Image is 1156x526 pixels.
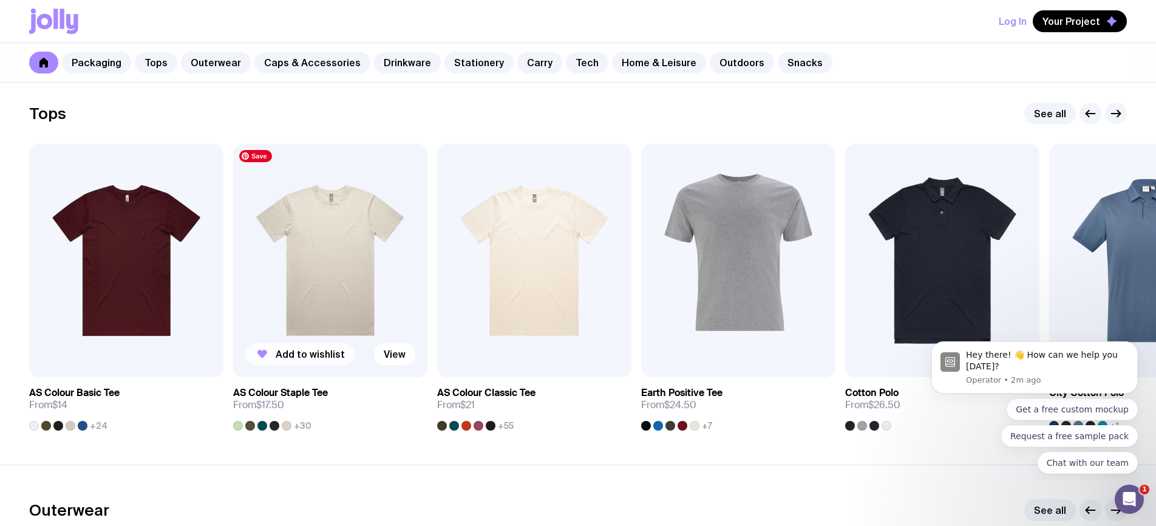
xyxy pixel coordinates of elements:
span: +30 [294,421,311,431]
a: Outdoors [710,52,774,73]
a: Cotton PoloFrom$26.50 [845,377,1039,431]
span: From [641,399,696,411]
span: $14 [52,398,67,411]
a: Carry [517,52,562,73]
span: $26.50 [868,398,900,411]
span: From [845,399,900,411]
a: Caps & Accessories [254,52,370,73]
a: View [374,343,415,365]
h2: Outerwear [29,501,109,519]
span: Your Project [1042,15,1100,27]
a: Stationery [444,52,514,73]
a: Home & Leisure [612,52,706,73]
h3: Cotton Polo [845,387,899,399]
a: Earth Positive TeeFrom$24.50+7 [641,377,835,431]
span: Add to wishlist [276,348,345,360]
a: Tech [566,52,608,73]
span: 1 [1140,485,1149,494]
h3: AS Colour Staple Tee [233,387,328,399]
a: Snacks [778,52,832,73]
span: +7 [702,421,712,431]
span: +55 [498,421,514,431]
h3: AS Colour Basic Tee [29,387,120,399]
button: Add to wishlist [245,343,355,365]
span: $21 [460,398,475,411]
h3: AS Colour Classic Tee [437,387,535,399]
span: From [437,399,475,411]
a: See all [1024,103,1076,125]
span: From [233,399,284,411]
a: See all [1024,499,1076,521]
span: From [29,399,67,411]
iframe: Intercom notifications message [913,330,1156,481]
span: Save [239,150,272,162]
span: $17.50 [256,398,284,411]
span: +24 [90,421,107,431]
a: Drinkware [374,52,441,73]
button: Your Project [1033,10,1127,32]
h3: Earth Positive Tee [641,387,722,399]
a: Tops [135,52,177,73]
h2: Tops [29,104,66,123]
a: AS Colour Classic TeeFrom$21+55 [437,377,631,431]
iframe: Intercom live chat [1115,485,1144,514]
a: Packaging [62,52,131,73]
span: $24.50 [664,398,696,411]
a: AS Colour Basic TeeFrom$14+24 [29,377,223,431]
button: Log In [999,10,1027,32]
a: Outerwear [181,52,251,73]
a: AS Colour Staple TeeFrom$17.50+30 [233,377,427,431]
